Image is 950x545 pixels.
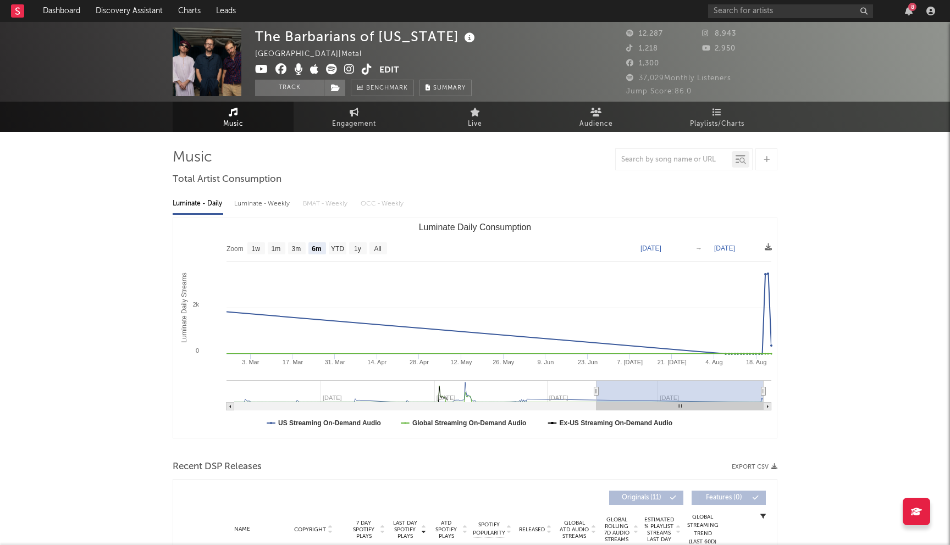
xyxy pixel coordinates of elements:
span: 2,950 [702,45,736,52]
text: 18. Aug [746,359,766,365]
a: Live [415,102,535,132]
text: Luminate Daily Streams [180,272,188,342]
text: Luminate Daily Consumption [419,223,532,232]
text: 3. Mar [242,359,259,365]
span: Global ATD Audio Streams [559,520,589,540]
text: 28. Apr [410,359,429,365]
span: Summary [433,85,466,91]
div: [GEOGRAPHIC_DATA] | Metal [255,48,374,61]
text: 7. [DATE] [617,359,643,365]
text: 6m [312,245,321,253]
div: Name [206,525,278,533]
text: 31. Mar [324,359,345,365]
span: 37,029 Monthly Listeners [626,75,731,82]
text: 17. Mar [283,359,303,365]
span: 12,287 [626,30,663,37]
text: Ex-US Streaming On-Demand Audio [560,419,673,427]
span: 1,300 [626,60,659,67]
text: 9. Jun [537,359,554,365]
text: US Streaming On-Demand Audio [278,419,381,427]
span: Last Day Spotify Plays [390,520,419,540]
span: 1,218 [626,45,658,52]
span: Features ( 0 ) [699,494,749,501]
text: 26. May [493,359,515,365]
text: 1w [252,245,261,253]
text: 0 [196,347,199,354]
span: Engagement [332,118,376,131]
span: Copyright [294,526,326,533]
a: Engagement [294,102,415,132]
text: 14. Apr [367,359,386,365]
span: Benchmark [366,82,408,95]
svg: Luminate Daily Consumption [173,218,777,438]
input: Search by song name or URL [616,155,732,164]
a: Benchmark [351,80,414,96]
text: YTD [331,245,344,253]
button: Summary [419,80,472,96]
text: Global Streaming On-Demand Audio [412,419,527,427]
text: 1m [272,245,281,253]
span: Total Artist Consumption [173,173,281,186]
text: 1y [354,245,361,253]
button: Features(0) [692,491,766,505]
text: All [374,245,381,253]
span: Music [223,118,244,131]
span: Global Rolling 7D Audio Streams [601,516,632,543]
span: Playlists/Charts [690,118,744,131]
text: → [695,244,702,252]
button: 8 [905,7,913,15]
div: Luminate - Weekly [234,194,292,213]
text: 3m [292,245,301,253]
text: 2k [192,301,199,308]
a: Audience [535,102,656,132]
div: Luminate - Daily [173,194,223,213]
span: 8,943 [702,30,736,37]
span: 7 Day Spotify Plays [349,520,378,540]
div: 8 [908,3,916,11]
span: Estimated % Playlist Streams Last Day [644,516,674,543]
span: ATD Spotify Plays [432,520,461,540]
span: Originals ( 11 ) [616,494,667,501]
text: 23. Jun [578,359,598,365]
text: [DATE] [640,244,661,252]
span: Spotify Popularity [473,521,505,537]
text: Zoom [227,245,244,253]
span: Live [468,118,482,131]
text: 12. May [450,359,472,365]
span: Audience [579,118,613,131]
button: Edit [379,64,399,77]
span: Recent DSP Releases [173,460,262,474]
input: Search for artists [708,4,873,18]
a: Playlists/Charts [656,102,777,132]
button: Export CSV [732,464,777,470]
text: 4. Aug [705,359,722,365]
button: Track [255,80,324,96]
button: Originals(11) [609,491,683,505]
span: Released [519,526,545,533]
div: The Barbarians of [US_STATE] [255,27,478,46]
a: Music [173,102,294,132]
span: Jump Score: 86.0 [626,88,692,95]
text: 21. [DATE] [658,359,687,365]
text: [DATE] [714,244,735,252]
